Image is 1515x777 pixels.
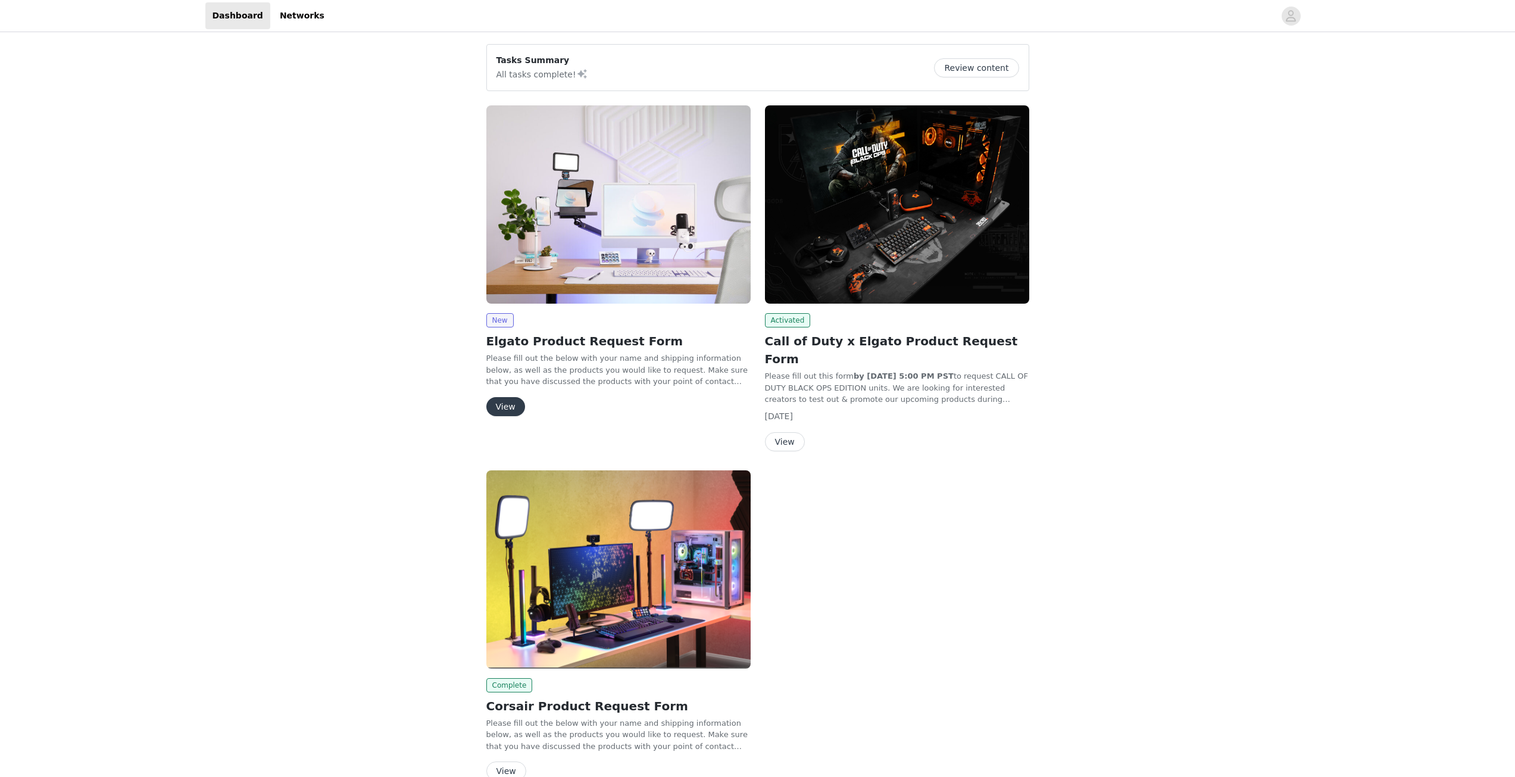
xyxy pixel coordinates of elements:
[273,2,332,29] a: Networks
[496,54,588,67] p: Tasks Summary
[496,67,588,81] p: All tasks complete!
[1285,7,1297,26] div: avatar
[765,370,1029,405] p: Please fill out this form to request CALL OF DUTY BLACK OPS EDITION units. We are looking for int...
[486,352,751,388] p: Please fill out the below with your name and shipping information below, as well as the products ...
[854,372,954,380] strong: by [DATE] 5:00 PM PST
[765,411,793,421] span: [DATE]
[765,332,1029,368] h2: Call of Duty x Elgato Product Request Form
[486,402,525,411] a: View
[486,332,751,350] h2: Elgato Product Request Form
[486,105,751,304] img: Elgato
[486,313,514,327] span: New
[765,432,805,451] button: View
[486,397,525,416] button: View
[486,767,526,776] a: View
[205,2,270,29] a: Dashboard
[486,717,751,753] p: Please fill out the below with your name and shipping information below, as well as the products ...
[765,105,1029,304] img: Elgato
[765,313,811,327] span: Activated
[486,697,751,715] h2: Corsair Product Request Form
[765,438,805,447] a: View
[486,678,533,692] span: Complete
[934,58,1019,77] button: Review content
[486,470,751,669] img: CORSAIRX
